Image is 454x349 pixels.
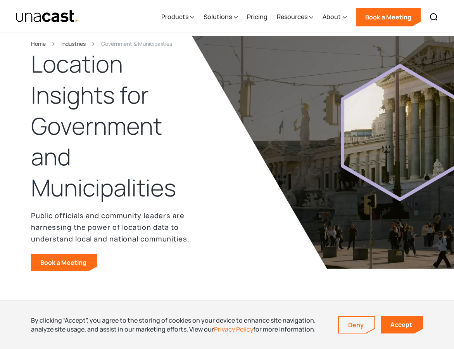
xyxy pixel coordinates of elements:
[16,10,79,23] a: home
[277,1,313,33] div: Resources
[356,8,421,26] a: Book a Meeting
[323,12,341,21] div: About
[31,49,196,203] h1: Location Insights for Government and Municipalities
[339,317,375,333] a: Deny
[381,316,423,333] a: Accept
[277,12,307,21] div: Resources
[61,39,86,48] a: Industries
[31,39,46,48] a: Home
[16,10,79,23] img: Unacast text logo
[429,12,438,22] img: Search icon
[247,1,268,33] a: Pricing
[161,1,194,33] div: Products
[204,1,238,33] div: Solutions
[101,39,172,48] div: Government & Municipalities
[323,1,347,33] div: About
[204,12,232,21] div: Solutions
[214,325,253,333] a: Privacy Policy
[31,254,97,271] a: Book a Meeting
[31,210,196,245] p: Public officials and community leaders are harnessing the power of location data to understand lo...
[31,316,326,333] div: By clicking “Accept”, you agree to the storing of cookies on your device to enhance site navigati...
[161,12,188,21] div: Products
